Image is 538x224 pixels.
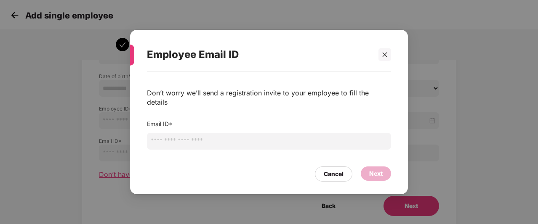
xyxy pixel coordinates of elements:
[147,38,371,71] div: Employee Email ID
[147,88,391,107] div: Don’t worry we’ll send a registration invite to your employee to fill the details
[382,52,388,58] span: close
[324,169,344,179] div: Cancel
[369,169,383,178] div: Next
[147,120,173,127] label: Email ID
